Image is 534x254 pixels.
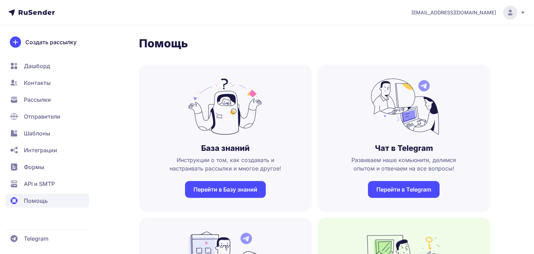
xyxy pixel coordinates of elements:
[368,181,440,198] a: Перейти в Telegram
[185,181,266,198] a: Перейти в Базу знаний
[375,143,433,153] h3: Чат в Telegram
[139,36,490,51] h1: Помощь
[201,143,250,153] h3: База знаний
[150,156,301,173] span: Инструкции о том, как создавать и настраивать рассылки и многое другое!
[24,234,48,243] span: Telegram
[24,146,57,154] span: Интеграции
[367,79,441,135] img: no_photo
[24,196,48,205] span: Помощь
[24,112,60,121] span: Отправители
[329,156,479,173] span: Развиваем наше комьюнити, делимся опытом и отвечаем на все вопросы!
[189,79,262,135] img: no_photo
[24,62,50,70] span: Дашборд
[24,95,51,104] span: Рассылки
[24,163,44,171] span: Формы
[411,9,496,16] span: [EMAIL_ADDRESS][DOMAIN_NAME]
[24,129,50,138] span: Шаблоны
[24,180,55,188] span: API и SMTP
[6,232,89,246] a: Telegram
[24,79,51,87] span: Контакты
[25,38,77,46] span: Создать рассылку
